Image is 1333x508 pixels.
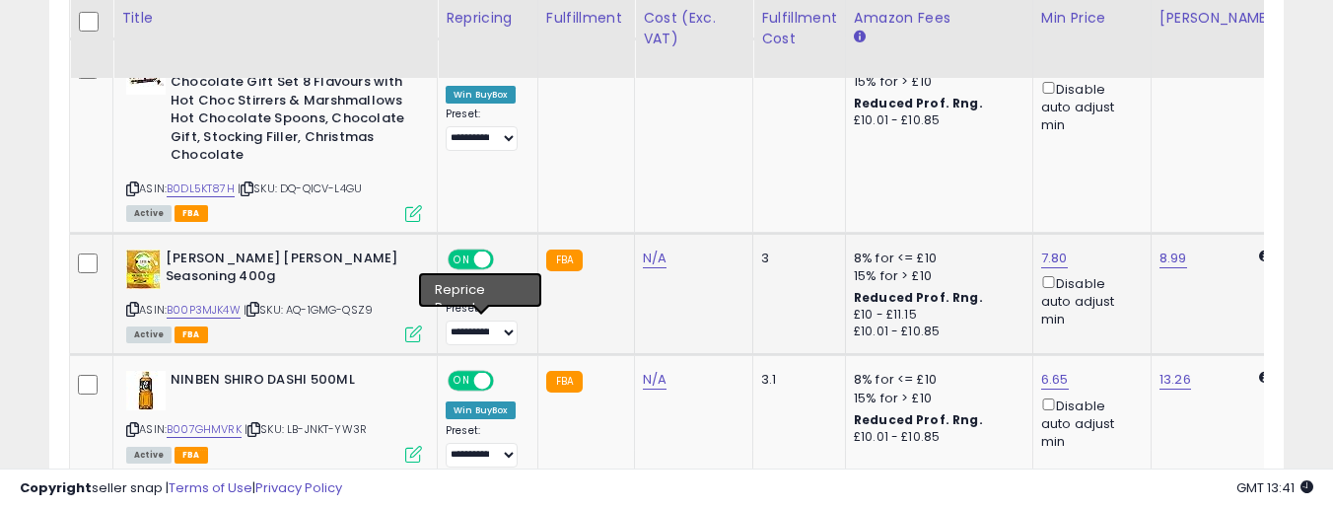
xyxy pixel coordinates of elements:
span: ON [450,373,474,390]
div: 3.1 [761,371,830,389]
div: Cost (Exc. VAT) [643,8,744,49]
span: ON [450,251,474,267]
div: 8% for <= £10 [854,371,1017,389]
div: Amazon AI * [446,280,523,298]
div: Disable auto adjust min [1041,395,1136,452]
div: Fulfillment [546,8,626,29]
div: [PERSON_NAME] [1159,8,1277,29]
div: seller snap | | [20,479,342,498]
a: B00P3MJK4W [167,302,241,319]
a: B0DL5KT87H [167,181,235,197]
div: £10.01 - £10.85 [854,112,1017,129]
span: All listings currently available for purchase on Amazon [126,205,172,222]
div: Amazon Fees [854,8,1024,29]
b: Reduced Prof. Rng. [854,411,983,428]
a: B007GHMVRK [167,421,242,438]
img: 51L9h3K0eAL._SL40_.jpg [126,250,161,289]
div: 8% for <= £10 [854,250,1017,267]
small: Amazon Fees. [854,29,866,46]
img: 41MC4v5QDvL._SL40_.jpg [126,371,166,410]
span: FBA [175,327,208,343]
div: Win BuyBox [446,86,516,104]
a: N/A [643,370,666,390]
div: £10 - £11.15 [854,307,1017,324]
b: Reduced Prof. Rng. [854,289,983,306]
div: ASIN: [126,371,422,461]
a: 8.99 [1159,249,1187,268]
span: FBA [175,205,208,222]
a: 13.26 [1159,370,1191,390]
div: £10.01 - £10.85 [854,324,1017,340]
div: Fulfillment Cost [761,8,837,49]
div: Preset: [446,424,523,469]
div: 3 [761,250,830,267]
span: FBA [175,447,208,464]
div: Repricing [446,8,529,29]
a: N/A [643,249,666,268]
div: ASIN: [126,250,422,341]
div: ASIN: [126,55,422,220]
a: Privacy Policy [255,478,342,497]
a: 7.80 [1041,249,1068,268]
strong: Copyright [20,478,92,497]
div: Preset: [446,108,523,152]
small: FBA [546,250,583,271]
b: [PERSON_NAME] [PERSON_NAME] Seasoning 400g [166,250,405,291]
div: 15% for > £10 [854,73,1017,91]
div: Min Price [1041,8,1143,29]
b: Reduced Prof. Rng. [854,95,983,111]
b: NINBEN SHIRO DASHI 500ML [171,371,410,395]
span: | SKU: DQ-QICV-L4GU [238,181,362,196]
div: 15% for > £10 [854,267,1017,285]
span: All listings currently available for purchase on Amazon [126,327,172,343]
div: Win BuyBox [446,401,516,419]
div: Disable auto adjust min [1041,78,1136,135]
a: 6.65 [1041,370,1069,390]
a: Terms of Use [169,478,252,497]
span: OFF [491,373,523,390]
div: £10.01 - £10.85 [854,429,1017,446]
b: Gnaw Taste Adventure Hot Chocolate Gift Set 8 Flavours with Hot Choc Stirrers & Marshmallows Hot ... [171,55,410,170]
div: 15% for > £10 [854,390,1017,407]
span: | SKU: AQ-1GMG-QSZ9 [244,302,373,318]
span: OFF [491,251,523,267]
span: 2025-08-16 13:41 GMT [1236,478,1313,497]
span: | SKU: LB-JNKT-YW3R [245,421,367,437]
div: Disable auto adjust min [1041,272,1136,329]
span: All listings currently available for purchase on Amazon [126,447,172,464]
small: FBA [546,371,583,393]
div: Preset: [446,302,523,346]
div: Title [121,8,429,29]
